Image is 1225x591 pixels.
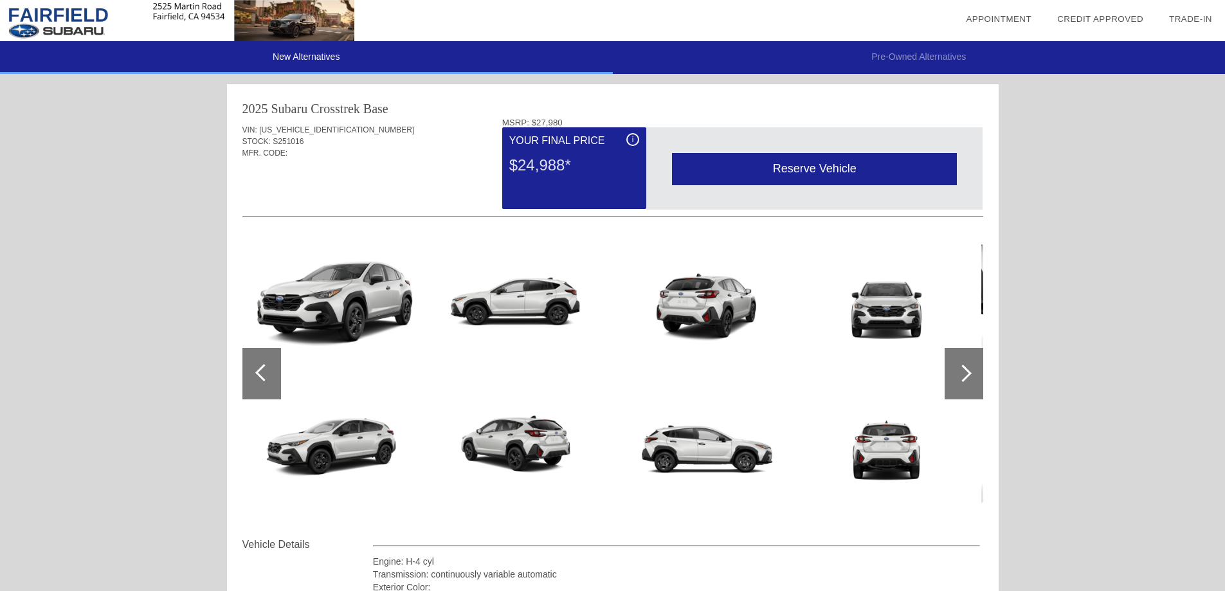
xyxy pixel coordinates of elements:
div: Vehicle Details [242,537,373,552]
img: 18607381195d6ca178df6e6473296677.jpg [248,377,425,510]
div: i [626,133,639,146]
a: Appointment [966,14,1031,24]
a: Credit Approved [1057,14,1143,24]
div: Base [363,100,388,118]
div: 2025 Subaru Crosstrek [242,100,360,118]
div: MSRP: $27,980 [502,118,983,127]
a: Trade-In [1169,14,1212,24]
div: Reserve Vehicle [672,153,957,185]
div: Your Final Price [509,133,639,149]
span: VIN: [242,125,257,134]
span: STOCK: [242,137,271,146]
img: 8444de9d56d76b9d4c7018b7c5ac9ae8.jpg [798,237,975,370]
span: S251016 [273,137,304,146]
img: 90181437a663ca011394ad5607d9d4f6.jpg [615,377,792,510]
img: 3a8e80a53c2bc432f5036f1d57143420.jpg [615,237,792,370]
div: Engine: H-4 cyl [373,555,981,568]
img: 81199e8303226d30125700ca363e135b.jpg [981,377,1158,510]
img: b23d65c32fa449dfc130099396a62110.jpg [431,237,608,370]
img: 25555c9dd5152157ebd6607f3f375a24.jpg [981,237,1158,370]
span: MFR. CODE: [242,149,288,158]
img: 595f5913ef898f3008235de42184a1b2.jpg [431,377,608,510]
div: $24,988* [509,149,639,182]
span: [US_VEHICLE_IDENTIFICATION_NUMBER] [259,125,414,134]
div: Transmission: continuously variable automatic [373,568,981,581]
div: Quoted on [DATE] 1:55:19 PM [242,178,983,199]
img: 0555459db87959b19f842c372b162ba5.jpg [248,237,425,370]
img: ddf8876783f159336a81f8f0dfe042ca.jpg [798,377,975,510]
